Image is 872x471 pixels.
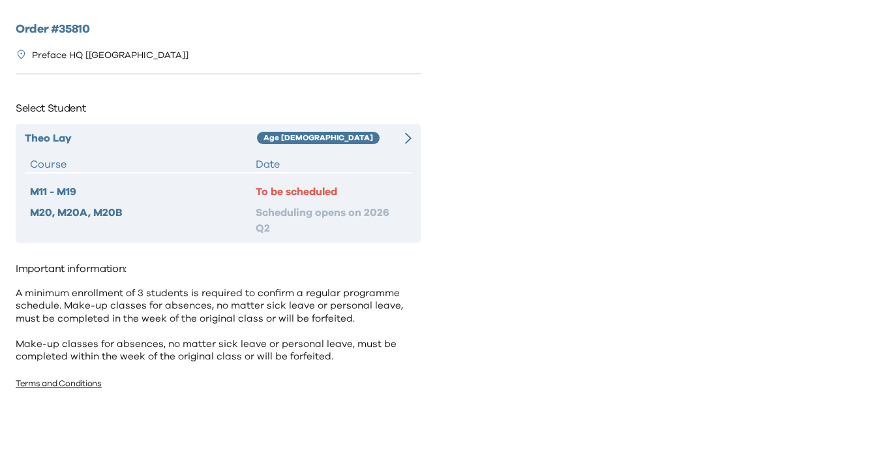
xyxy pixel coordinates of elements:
[30,205,256,236] div: M20, M20A, M20B
[25,130,257,146] div: Theo Lay
[256,184,406,200] div: To be scheduled
[257,132,380,145] div: Age [DEMOGRAPHIC_DATA]
[16,287,421,363] p: A minimum enrollment of 3 students is required to confirm a regular programme schedule. Make-up c...
[30,157,256,172] div: Course
[256,157,406,172] div: Date
[32,49,188,63] p: Preface HQ [[GEOGRAPHIC_DATA]]
[16,380,102,388] a: Terms and Conditions
[256,205,406,236] div: Scheduling opens on 2026 Q2
[16,258,421,279] p: Important information:
[16,98,421,119] p: Select Student
[16,21,421,38] h2: Order # 35810
[30,184,256,200] div: M11 - M19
